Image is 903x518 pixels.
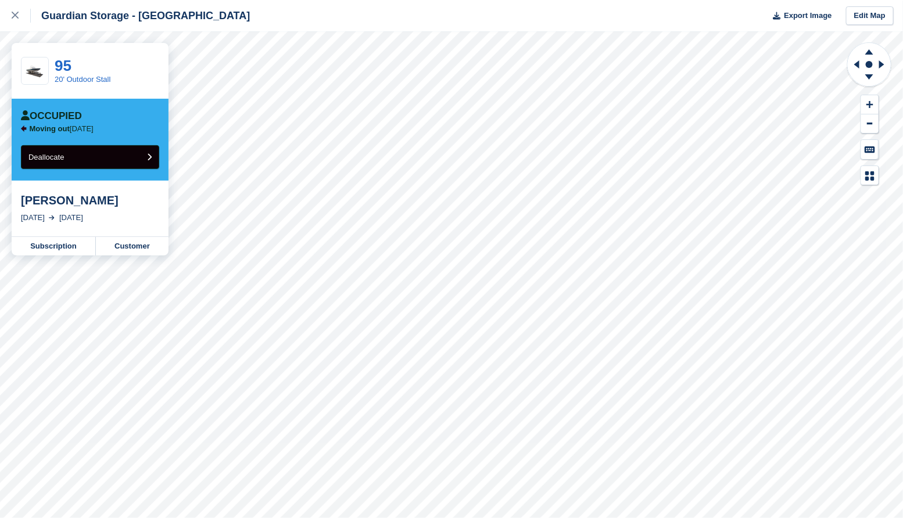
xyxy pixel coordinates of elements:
[55,57,71,74] a: 95
[846,6,894,26] a: Edit Map
[21,125,27,132] img: arrow-left-icn-90495f2de72eb5bd0bd1c3c35deca35cc13f817d75bef06ecd7c0b315636ce7e.svg
[861,95,879,114] button: Zoom In
[59,212,83,224] div: [DATE]
[766,6,832,26] button: Export Image
[861,166,879,185] button: Map Legend
[21,110,82,122] div: Occupied
[861,140,879,159] button: Keyboard Shortcuts
[28,153,64,161] span: Deallocate
[21,212,45,224] div: [DATE]
[21,63,48,78] img: Boat.jpg
[861,114,879,134] button: Zoom Out
[21,145,159,169] button: Deallocate
[30,124,94,134] p: [DATE]
[30,124,70,133] span: Moving out
[31,9,250,23] div: Guardian Storage - [GEOGRAPHIC_DATA]
[55,75,110,84] a: 20' Outdoor Stall
[96,237,169,256] a: Customer
[49,215,55,220] img: arrow-right-light-icn-cde0832a797a2874e46488d9cf13f60e5c3a73dbe684e267c42b8395dfbc2abf.svg
[12,237,96,256] a: Subscription
[784,10,832,21] span: Export Image
[21,193,159,207] div: [PERSON_NAME]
